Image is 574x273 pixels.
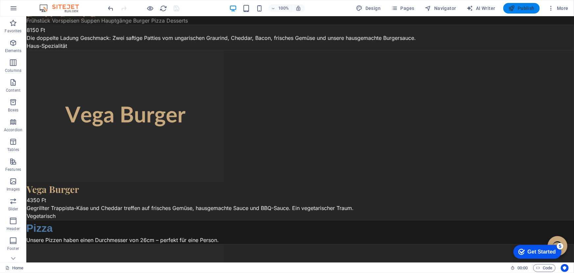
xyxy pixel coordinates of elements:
p: Header [7,226,20,231]
span: Publish [509,5,535,12]
p: Content [6,88,20,93]
span: Code [536,264,553,272]
i: Reload page [160,5,167,12]
p: Favorites [5,28,21,34]
i: On resize automatically adjust zoom level to fit chosen device. [295,5,301,11]
p: Images [7,187,20,192]
div: 5 [49,1,55,8]
button: Pages [388,3,417,14]
span: Navigator [425,5,456,12]
button: Navigator [422,3,459,14]
div: Get Started 5 items remaining, 0% complete [5,3,53,17]
p: Features [5,167,21,172]
p: Footer [7,246,19,251]
p: Columns [5,68,21,73]
i: Undo: Change HTML (Ctrl+Z) [107,5,115,12]
h6: 100% [278,4,289,12]
p: Elements [5,48,22,53]
span: 00 00 [517,264,528,272]
a: Click to cancel selection. Double-click to open Pages [5,264,23,272]
span: Design [356,5,381,12]
button: Publish [503,3,540,14]
p: Accordion [4,127,22,133]
div: Design (Ctrl+Alt+Y) [354,3,384,14]
button: Click here to leave preview mode and continue editing [146,4,154,12]
button: 100% [268,4,292,12]
button: Usercentrics [561,264,569,272]
div: Get Started [19,7,48,13]
span: More [548,5,568,12]
span: Pages [391,5,414,12]
button: More [545,3,571,14]
button: AI Writer [464,3,498,14]
p: Tables [7,147,19,152]
img: Editor Logo [38,4,87,12]
h6: Session time [511,264,528,272]
button: undo [107,4,115,12]
p: Boxes [8,107,19,113]
p: Slider [8,206,18,212]
span: : [522,265,523,270]
span: AI Writer [467,5,495,12]
button: Design [354,3,384,14]
button: Code [533,264,556,272]
button: reload [160,4,167,12]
